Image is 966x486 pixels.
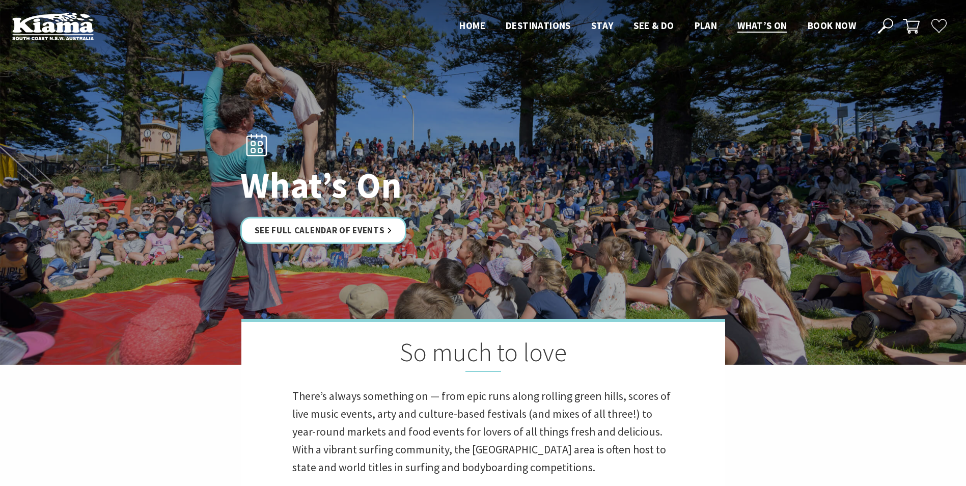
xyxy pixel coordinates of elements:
h2: So much to love [292,337,674,372]
span: Destinations [506,19,571,32]
span: What’s On [737,19,787,32]
span: Book now [808,19,856,32]
span: Stay [591,19,614,32]
a: See Full Calendar of Events [240,217,407,244]
img: Kiama Logo [12,12,94,40]
span: Plan [695,19,717,32]
nav: Main Menu [449,18,866,35]
h1: What’s On [240,166,528,205]
span: See & Do [633,19,674,32]
span: Home [459,19,485,32]
p: There’s always something on — from epic runs along rolling green hills, scores of live music even... [292,387,674,477]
